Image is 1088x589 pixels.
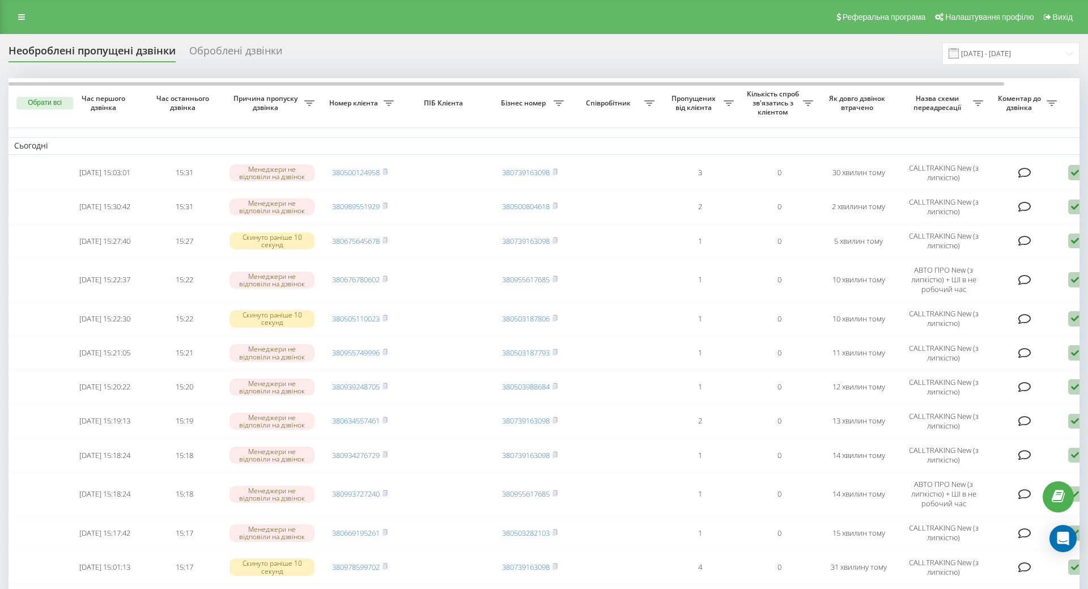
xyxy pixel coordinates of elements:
[144,191,224,223] td: 15:31
[332,274,380,285] a: 380676780602
[739,517,819,549] td: 0
[332,201,380,211] a: 380989551929
[326,99,384,108] span: Номер клієнта
[819,337,898,368] td: 11 хвилин тому
[819,405,898,437] td: 13 хвилин тому
[144,337,224,368] td: 15:21
[502,274,550,285] a: 380955617685
[1053,12,1073,22] span: Вихід
[65,225,144,257] td: [DATE] 15:27:40
[898,371,989,403] td: CALLTRAKING New (з липкістю)
[898,517,989,549] td: CALLTRAKING New (з липкістю)
[189,45,282,62] div: Оброблені дзвінки
[332,382,380,392] a: 380939248705
[819,157,898,189] td: 30 хвилин тому
[819,551,898,583] td: 31 хвилину тому
[739,191,819,223] td: 0
[144,303,224,334] td: 15:22
[898,225,989,257] td: CALLTRAKING New (з липкістю)
[739,157,819,189] td: 0
[660,551,739,583] td: 4
[660,259,739,300] td: 1
[65,551,144,583] td: [DATE] 15:01:13
[502,416,550,426] a: 380739163098
[229,310,314,327] div: Скинуто раніше 10 секунд
[502,167,550,177] a: 380739163098
[819,371,898,403] td: 12 хвилин тому
[1049,525,1077,552] div: Open Intercom Messenger
[828,94,889,112] span: Як довго дзвінок втрачено
[154,94,215,112] span: Час останнього дзвінка
[660,191,739,223] td: 2
[144,225,224,257] td: 15:27
[739,337,819,368] td: 0
[229,379,314,396] div: Менеджери не відповіли на дзвінок
[945,12,1034,22] span: Налаштування профілю
[65,337,144,368] td: [DATE] 15:21:05
[819,225,898,257] td: 5 хвилин тому
[502,313,550,324] a: 380503187806
[144,405,224,437] td: 15:19
[502,236,550,246] a: 380739163098
[898,405,989,437] td: CALLTRAKING New (з липкістю)
[332,416,380,426] a: 380634557461
[898,551,989,583] td: CALLTRAKING New (з липкістю)
[496,99,554,108] span: Бізнес номер
[502,382,550,392] a: 380503988684
[739,225,819,257] td: 0
[660,337,739,368] td: 1
[898,337,989,368] td: CALLTRAKING New (з липкістю)
[666,94,724,112] span: Пропущених від клієнта
[65,303,144,334] td: [DATE] 15:22:30
[144,439,224,471] td: 15:18
[229,558,314,575] div: Скинуто раніше 10 секунд
[144,517,224,549] td: 15:17
[898,157,989,189] td: CALLTRAKING New (з липкістю)
[332,528,380,538] a: 380669195261
[660,517,739,549] td: 1
[898,259,989,300] td: АВТО ПРО New (з липкістю) + ШІ в не робочий час
[898,303,989,334] td: CALLTRAKING New (з липкістю)
[660,225,739,257] td: 1
[843,12,926,22] span: Реферальна програма
[739,473,819,515] td: 0
[904,94,973,112] span: Назва схеми переадресації
[739,371,819,403] td: 0
[502,562,550,572] a: 380739163098
[144,551,224,583] td: 15:17
[739,439,819,471] td: 0
[332,236,380,246] a: 380675645678
[409,99,481,108] span: ПІБ Клієнта
[229,272,314,289] div: Менеджери не відповіли на дзвінок
[660,439,739,471] td: 1
[819,303,898,334] td: 10 хвилин тому
[739,303,819,334] td: 0
[994,94,1047,112] span: Коментар до дзвінка
[819,473,898,515] td: 14 хвилин тому
[575,99,644,108] span: Співробітник
[229,447,314,464] div: Менеджери не відповіли на дзвінок
[65,517,144,549] td: [DATE] 15:17:42
[65,259,144,300] td: [DATE] 15:22:37
[144,259,224,300] td: 15:22
[502,489,550,499] a: 380955617685
[660,371,739,403] td: 1
[332,450,380,460] a: 380934276729
[502,201,550,211] a: 380500804618
[819,191,898,223] td: 2 хвилини тому
[65,473,144,515] td: [DATE] 15:18:24
[898,439,989,471] td: CALLTRAKING New (з липкістю)
[144,473,224,515] td: 15:18
[229,164,314,181] div: Менеджери не відповіли на дзвінок
[502,450,550,460] a: 380739163098
[332,562,380,572] a: 380978599702
[65,371,144,403] td: [DATE] 15:20:22
[144,371,224,403] td: 15:20
[332,167,380,177] a: 380500124958
[898,191,989,223] td: CALLTRAKING New (з липкістю)
[229,94,304,112] span: Причина пропуску дзвінка
[74,94,135,112] span: Час першого дзвінка
[660,157,739,189] td: 3
[739,405,819,437] td: 0
[65,405,144,437] td: [DATE] 15:19:13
